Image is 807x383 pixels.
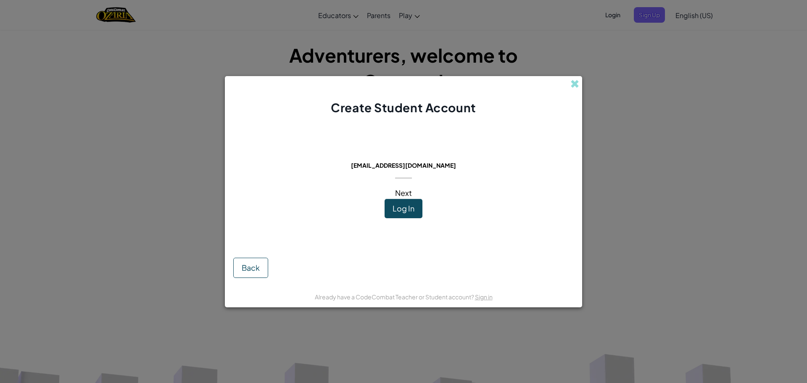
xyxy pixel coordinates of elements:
[242,263,260,272] span: Back
[344,150,463,159] span: This email is already in use:
[351,161,456,169] span: [EMAIL_ADDRESS][DOMAIN_NAME]
[315,293,475,301] span: Already have a CodeCombat Teacher or Student account?
[233,258,268,278] button: Back
[475,293,493,301] a: Sign in
[393,203,414,213] span: Log In
[331,100,476,115] span: Create Student Account
[395,188,412,198] span: Next
[385,199,422,218] button: Log In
